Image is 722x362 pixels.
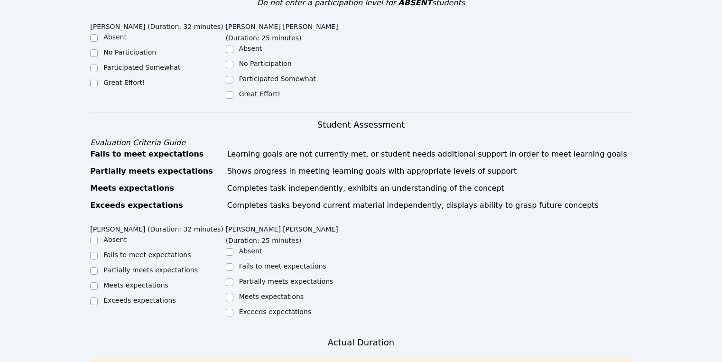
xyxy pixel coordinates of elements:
[227,166,632,177] div: Shows progress in meeting learning goals with appropriate levels of support
[90,183,221,194] div: Meets expectations
[103,236,127,243] label: Absent
[103,48,156,56] label: No Participation
[226,18,361,44] legend: [PERSON_NAME] [PERSON_NAME] (Duration: 25 minutes)
[90,118,632,131] h3: Student Assessment
[90,221,223,235] legend: [PERSON_NAME] (Duration: 32 minutes)
[239,308,311,316] label: Exceeds expectations
[239,278,333,285] label: Partially meets expectations
[103,281,168,289] label: Meets expectations
[90,18,223,32] legend: [PERSON_NAME] (Duration: 32 minutes)
[103,33,127,41] label: Absent
[90,137,632,149] div: Evaluation Criteria Guide
[239,90,280,98] label: Great Effort!
[90,166,221,177] div: Partially meets expectations
[328,336,394,349] h3: Actual Duration
[239,293,304,300] label: Meets expectations
[103,266,198,274] label: Partially meets expectations
[239,262,326,270] label: Fails to meet expectations
[227,149,632,160] div: Learning goals are not currently met, or student needs additional support in order to meet learni...
[227,200,632,211] div: Completes tasks beyond current material independently, displays ability to grasp future concepts
[239,247,262,255] label: Absent
[103,297,176,304] label: Exceeds expectations
[239,75,316,83] label: Participated Somewhat
[239,45,262,52] label: Absent
[90,200,221,211] div: Exceeds expectations
[103,64,180,71] label: Participated Somewhat
[90,149,221,160] div: Fails to meet expectations
[239,60,292,67] label: No Participation
[103,79,145,86] label: Great Effort!
[103,251,191,259] label: Fails to meet expectations
[227,183,632,194] div: Completes task independently, exhibits an understanding of the concept
[226,221,361,246] legend: [PERSON_NAME] [PERSON_NAME] (Duration: 25 minutes)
